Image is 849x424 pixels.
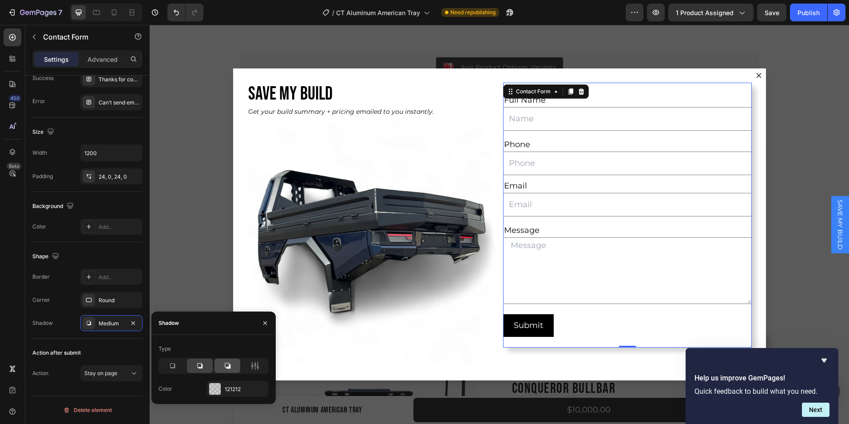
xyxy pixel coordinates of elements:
[99,99,140,107] div: Can’t send email. Please try again later.
[8,95,21,102] div: 450
[83,44,616,355] div: Dialog body
[150,25,849,424] iframe: Design area
[167,4,203,21] div: Undo/Redo
[802,403,829,417] button: Next question
[365,63,403,71] div: Contact Form
[668,4,754,21] button: 1 product assigned
[99,173,140,181] div: 24, 0, 24, 0
[83,44,616,355] div: Dialog content
[694,387,829,396] p: Quick feedback to build what you need.
[676,8,734,17] span: 1 product assigned
[353,199,602,212] div: Message
[353,68,602,82] div: Rich Text Editor. Editing area: main
[336,8,420,17] span: CT Aluminum American Tray
[354,69,601,81] p: Full Name
[797,8,820,17] div: Publish
[32,200,75,212] div: Background
[32,223,46,231] div: Color
[32,319,53,327] div: Shadow
[686,175,695,225] span: SAVE MY BUILD
[43,32,119,42] p: Contact Form
[99,82,345,92] p: Get your build summary + pricing emailed to you instantly.
[81,145,142,161] input: Auto
[353,113,602,127] div: Phone
[694,373,829,384] h2: Help us improve GemPages!
[32,273,50,281] div: Border
[32,172,53,180] div: Padding
[98,58,346,81] h2: SAVE MY BUILD
[757,4,786,21] button: Save
[7,163,21,170] div: Beta
[32,349,81,357] div: Action after submit
[98,92,346,341] img: gempages_558375859824624458-92788752-0c9c-4cd9-9db6-acaa95879ba7.png
[99,296,140,304] div: Round
[32,296,50,304] div: Corner
[99,76,140,84] div: Thanks for contacting us. We'll get back to you as soon as possible.
[87,55,118,64] p: Advanced
[32,403,143,417] button: Delete element
[99,320,124,328] div: Medium
[353,168,602,192] input: Email
[353,127,602,150] input: Phone
[63,405,112,416] div: Delete element
[32,74,54,82] div: Success
[80,365,143,381] button: Stay on page
[790,4,827,21] button: Publish
[44,55,69,64] p: Settings
[84,370,117,376] span: Stay on page
[159,319,179,327] div: Shadow
[32,251,61,263] div: Shape
[58,7,62,18] p: 7
[353,154,602,168] div: Email
[99,273,140,281] div: Add...
[32,97,45,105] div: Error
[159,385,172,393] div: Color
[450,8,496,16] span: Need republishing
[353,289,404,312] button: Submit
[32,369,48,377] div: Action
[353,82,602,106] input: Name
[765,9,779,16] span: Save
[364,295,393,307] div: Submit
[225,385,266,393] div: 121212
[819,355,829,366] button: Hide survey
[32,149,47,157] div: Width
[159,345,171,353] div: Type
[4,4,66,21] button: 7
[32,126,56,138] div: Size
[332,8,334,17] span: /
[694,355,829,417] div: Help us improve GemPages!
[99,223,140,231] div: Add...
